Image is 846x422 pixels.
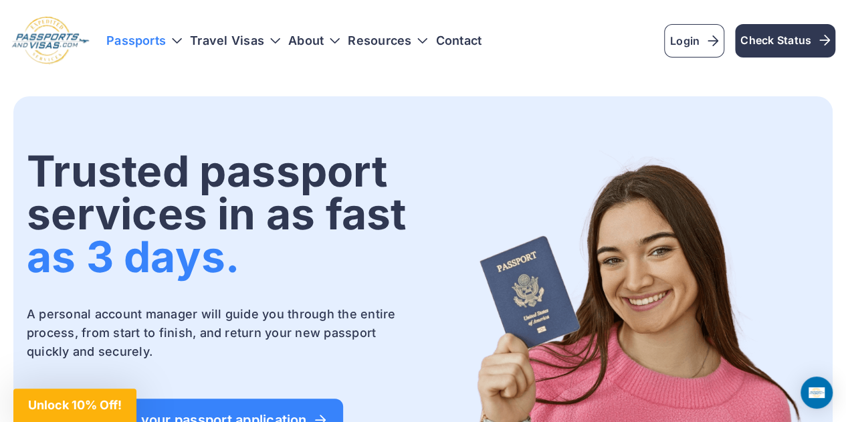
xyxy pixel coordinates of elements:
[190,34,280,47] h3: Travel Visas
[664,24,724,58] a: Login
[13,389,136,422] div: Unlock 10% Off!
[27,305,421,361] p: A personal account manager will guide you through the entire process, from start to finish, and r...
[348,34,427,47] h3: Resources
[27,231,239,282] span: as 3 days.
[801,377,833,409] div: Open Intercom Messenger
[288,34,324,47] a: About
[740,32,830,48] span: Check Status
[27,150,421,278] h1: Trusted passport services in as fast
[670,33,718,49] span: Login
[435,34,482,47] a: Contact
[735,24,835,58] a: Check Status
[11,16,90,66] img: Logo
[106,34,182,47] h3: Passports
[28,398,122,412] span: Unlock 10% Off!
